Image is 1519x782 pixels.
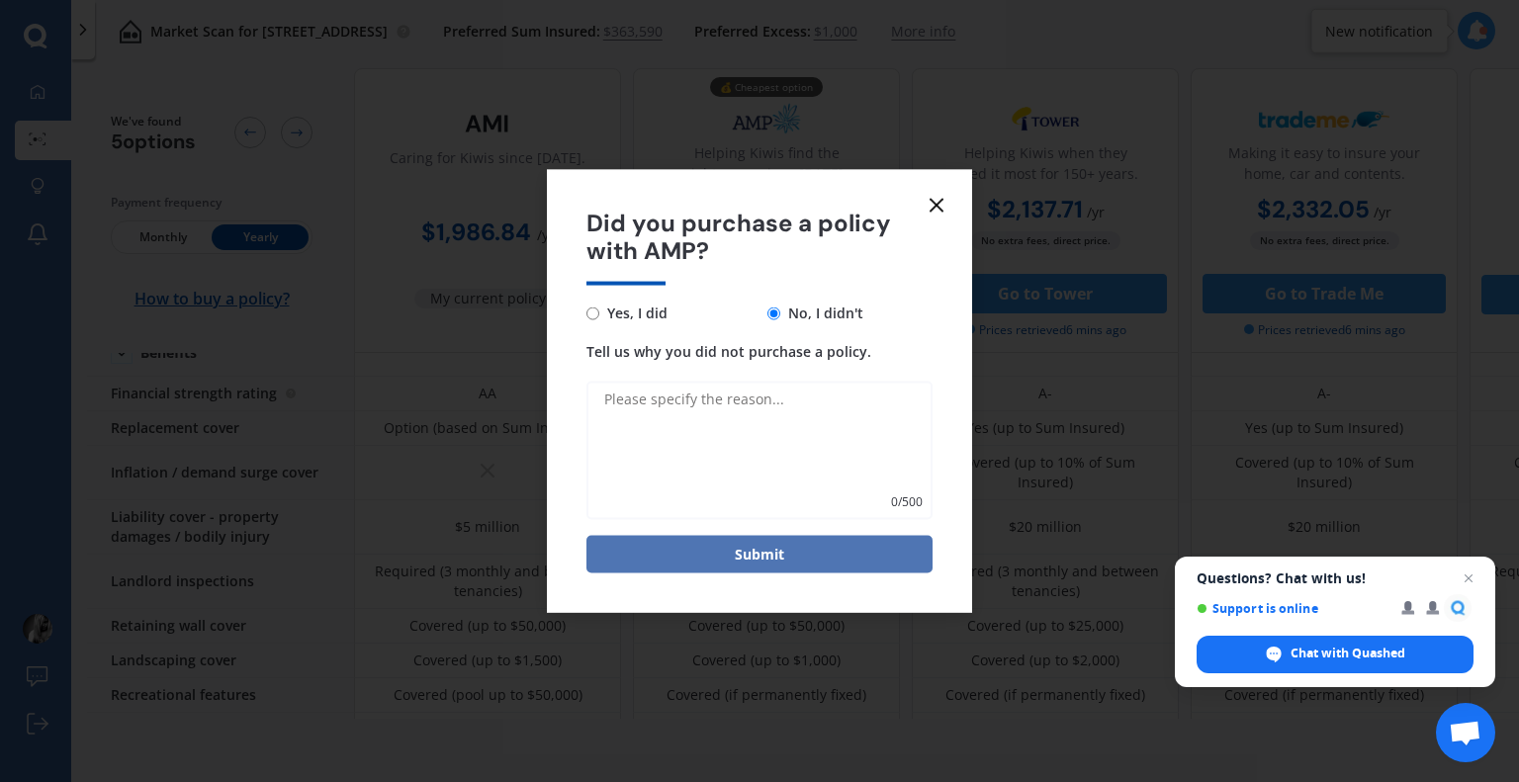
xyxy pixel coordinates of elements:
span: Did you purchase a policy with AMP? [586,209,933,266]
span: Questions? Chat with us! [1197,570,1474,586]
span: Close chat [1457,566,1480,590]
div: Open chat [1436,703,1495,762]
span: Support is online [1197,601,1387,616]
span: 0 / 500 [891,492,923,512]
button: Submit [586,536,933,573]
span: No, I didn't [780,302,863,325]
div: Chat with Quashed [1197,636,1474,673]
input: Yes, I did [586,306,599,319]
span: Chat with Quashed [1291,645,1405,662]
span: Yes, I did [599,302,668,325]
span: Tell us why you did not purchase a policy. [586,342,871,361]
input: No, I didn't [767,306,780,319]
